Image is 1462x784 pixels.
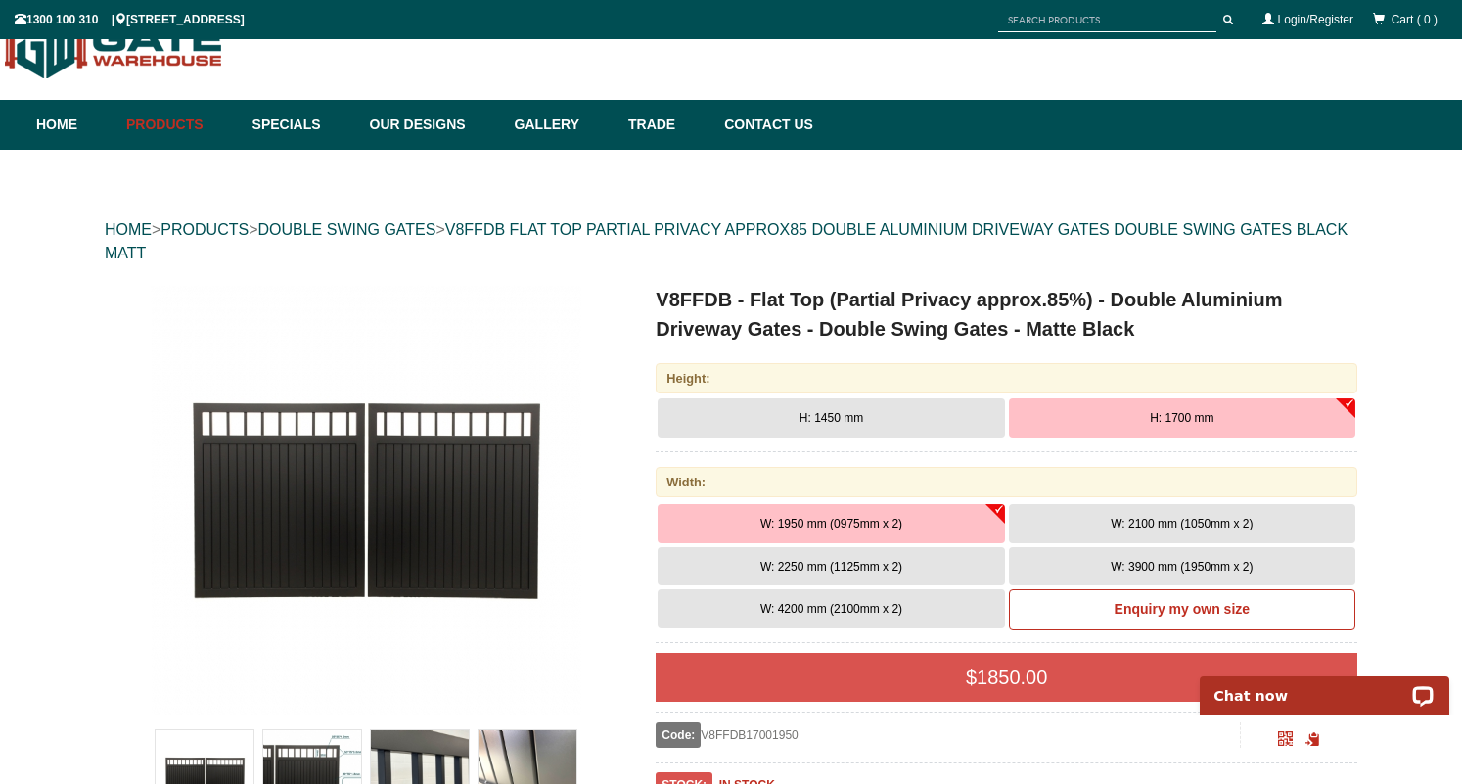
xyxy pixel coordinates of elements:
span: H: 1700 mm [1150,411,1213,425]
span: W: 3900 mm (1950mm x 2) [1111,560,1253,574]
span: 1300 100 310 | [STREET_ADDRESS] [15,13,245,26]
a: Our Designs [360,100,505,150]
span: W: 2250 mm (1125mm x 2) [760,560,902,574]
a: Specials [243,100,360,150]
span: H: 1450 mm [800,411,863,425]
a: Enquiry my own size [1009,589,1355,630]
a: Click to enlarge and scan to share. [1278,734,1293,748]
button: W: 3900 mm (1950mm x 2) [1009,547,1355,586]
button: W: 4200 mm (2100mm x 2) [658,589,1004,628]
span: 1850.00 [977,667,1047,688]
button: W: 2250 mm (1125mm x 2) [658,547,1004,586]
span: W: 1950 mm (0975mm x 2) [760,517,902,530]
a: Trade [618,100,714,150]
iframe: LiveChat chat widget [1187,654,1462,715]
a: V8FFDB FLAT TOP PARTIAL PRIVACY APPROX85 DOUBLE ALUMINIUM DRIVEWAY GATES DOUBLE SWING GATES BLACK... [105,221,1348,261]
b: Enquiry my own size [1115,601,1250,617]
a: Gallery [505,100,618,150]
a: PRODUCTS [160,221,249,238]
img: V8FFDB - Flat Top (Partial Privacy approx.85%) - Double Aluminium Driveway Gates - Double Swing G... [151,285,581,715]
span: W: 4200 mm (2100mm x 2) [760,602,902,616]
div: > > > [105,199,1357,285]
h1: V8FFDB - Flat Top (Partial Privacy approx.85%) - Double Aluminium Driveway Gates - Double Swing G... [656,285,1357,344]
button: H: 1450 mm [658,398,1004,438]
span: Cart ( 0 ) [1392,13,1438,26]
button: H: 1700 mm [1009,398,1355,438]
span: Click to copy the URL [1305,732,1320,747]
a: DOUBLE SWING GATES [257,221,435,238]
a: HOME [105,221,152,238]
a: Home [36,100,116,150]
a: Products [116,100,243,150]
span: Code: [656,722,701,748]
div: Height: [656,363,1357,393]
button: W: 2100 mm (1050mm x 2) [1009,504,1355,543]
a: Login/Register [1278,13,1353,26]
div: Width: [656,467,1357,497]
a: V8FFDB - Flat Top (Partial Privacy approx.85%) - Double Aluminium Driveway Gates - Double Swing G... [107,285,624,715]
div: $ [656,653,1357,702]
span: W: 2100 mm (1050mm x 2) [1111,517,1253,530]
input: SEARCH PRODUCTS [998,8,1216,32]
a: Contact Us [714,100,813,150]
div: V8FFDB17001950 [656,722,1240,748]
button: W: 1950 mm (0975mm x 2) [658,504,1004,543]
